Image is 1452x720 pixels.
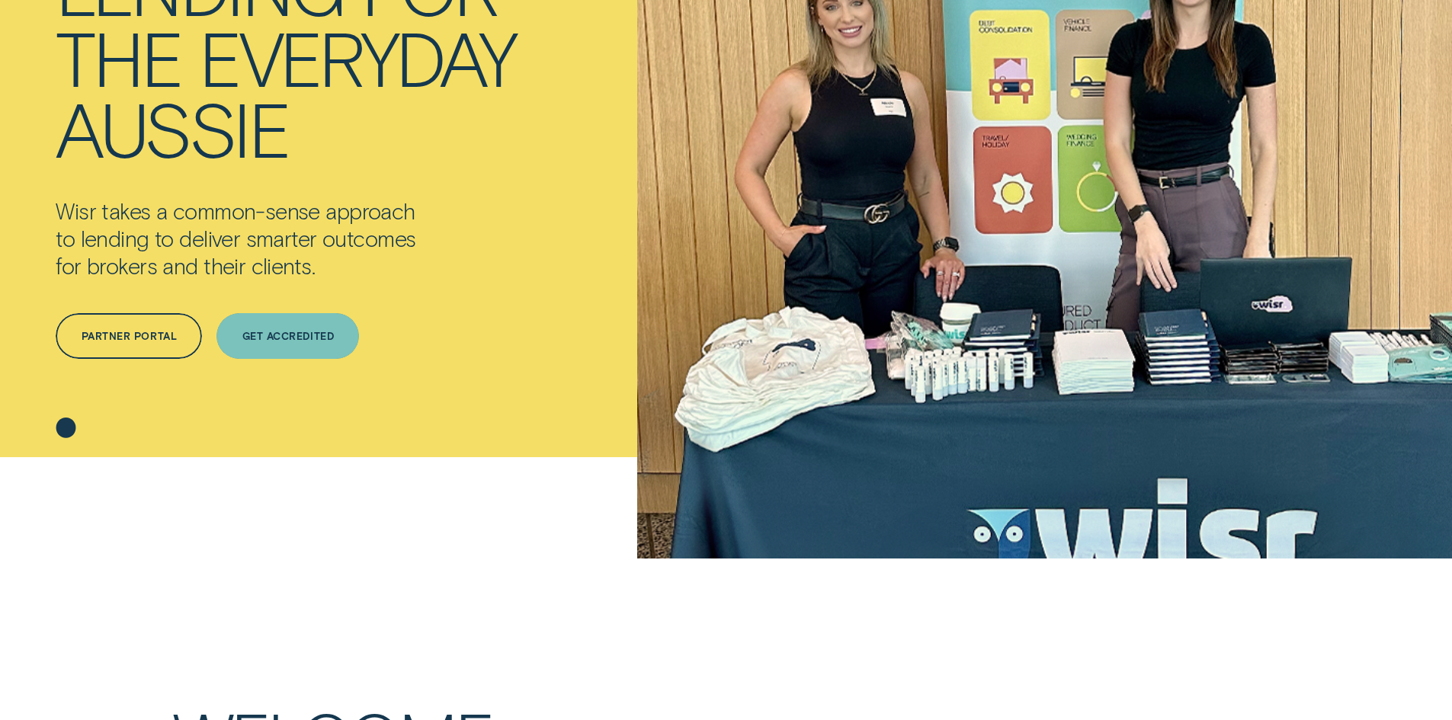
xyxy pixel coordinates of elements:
a: Get Accredited [216,313,359,359]
div: Get Accredited [242,332,334,341]
div: Aussie [56,92,288,163]
div: everyday [199,21,514,92]
a: Partner Portal [56,313,202,359]
p: Wisr takes a common-sense approach to lending to deliver smarter outcomes for brokers and their c... [56,197,496,280]
div: the [56,21,181,92]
